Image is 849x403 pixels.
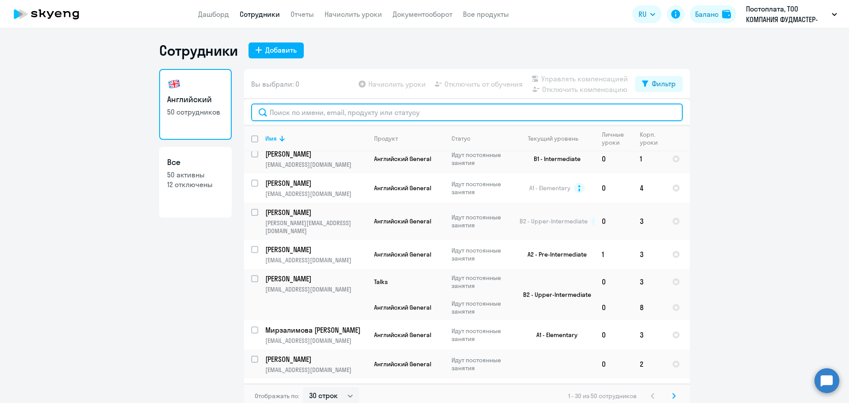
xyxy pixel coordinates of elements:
div: Имя [265,134,277,142]
span: Английский General [374,360,431,368]
p: Идут постоянные занятия [451,246,512,262]
span: Английский General [374,184,431,192]
div: Статус [451,134,470,142]
h3: Английский [167,94,224,105]
p: [EMAIL_ADDRESS][DOMAIN_NAME] [265,161,367,169]
a: Дашборд [198,10,229,19]
p: Постоплата, ТОО КОМПАНИЯ ФУДМАСТЕР-ТРЭЙД [746,4,828,25]
a: [PERSON_NAME] [265,178,367,188]
a: Документооборот [393,10,452,19]
a: [PERSON_NAME] [265,245,367,254]
p: Идут постоянные занятия [451,299,512,315]
p: Идут постоянные занятия [451,213,512,229]
button: RU [632,5,662,23]
p: [PERSON_NAME] [265,274,365,284]
td: A2 - Pre-Intermediate [512,240,595,269]
p: 12 отключены [167,180,224,189]
div: Корп. уроки [640,130,665,146]
button: Балансbalance [690,5,736,23]
span: Английский General [374,217,431,225]
button: Добавить [249,42,304,58]
div: Продукт [374,134,398,142]
span: B2 - Upper-Intermediate [520,217,588,225]
p: Идут постоянные занятия [451,274,512,290]
p: [PERSON_NAME] [265,149,365,159]
span: RU [639,9,646,19]
td: A1 - Elementary [512,320,595,349]
p: [PERSON_NAME] [265,207,365,217]
td: 0 [595,349,633,379]
p: 50 активны [167,170,224,180]
a: [PERSON_NAME] [265,274,367,284]
a: [PERSON_NAME] [265,149,367,159]
a: Сотрудники [240,10,280,19]
p: Идут постоянные занятия [451,180,512,196]
td: 3 [633,203,665,240]
td: 0 [595,203,633,240]
a: Все продукты [463,10,509,19]
p: Идут постоянные занятия [451,151,512,167]
div: Баланс [695,9,719,19]
div: Имя [265,134,367,142]
td: 4 [633,173,665,203]
a: Отчеты [291,10,314,19]
h3: Все [167,157,224,168]
a: Все50 активны12 отключены [159,147,232,218]
td: 3 [633,240,665,269]
td: 1 [633,144,665,173]
div: Текущий уровень [528,134,578,142]
span: Английский General [374,155,431,163]
span: A1 - Elementary [529,184,570,192]
span: Английский General [374,331,431,339]
td: 0 [595,144,633,173]
a: Начислить уроки [325,10,382,19]
span: Talks [374,278,388,286]
td: 0 [595,173,633,203]
a: Английский50 сотрудников [159,69,232,140]
p: [PERSON_NAME][EMAIL_ADDRESS][DOMAIN_NAME] [265,219,367,235]
span: 1 - 30 из 50 сотрудников [568,392,637,400]
p: [EMAIL_ADDRESS][DOMAIN_NAME] [265,256,367,264]
a: [PERSON_NAME] [265,354,367,364]
p: Мирзалимова [PERSON_NAME] [265,325,365,335]
span: Отображать по: [255,392,299,400]
span: Английский General [374,250,431,258]
span: Английский General [374,303,431,311]
div: Добавить [265,45,297,55]
p: [PERSON_NAME] [265,178,365,188]
p: [EMAIL_ADDRESS][DOMAIN_NAME] [265,366,367,374]
a: Мирзалимова [PERSON_NAME] [265,325,367,335]
div: Фильтр [652,78,676,89]
p: Идут постоянные занятия [451,356,512,372]
td: 3 [633,269,665,295]
td: 0 [595,320,633,349]
p: [PERSON_NAME] [265,354,365,364]
h1: Сотрудники [159,42,238,59]
div: Личные уроки [602,130,632,146]
td: B1 - Intermediate [512,144,595,173]
td: 1 [595,240,633,269]
a: [PERSON_NAME] [265,207,367,217]
button: Постоплата, ТОО КОМПАНИЯ ФУДМАСТЕР-ТРЭЙД [742,4,841,25]
p: [EMAIL_ADDRESS][DOMAIN_NAME] [265,190,367,198]
td: 8 [633,295,665,320]
td: 0 [595,295,633,320]
button: Фильтр [635,76,683,92]
p: [PERSON_NAME] [265,245,365,254]
td: B2 - Upper-Intermediate [512,269,595,320]
td: 2 [633,349,665,379]
p: Идут постоянные занятия [451,327,512,343]
td: 3 [633,320,665,349]
td: 0 [595,269,633,295]
img: english [167,77,181,91]
span: Вы выбрали: 0 [251,79,299,89]
p: [EMAIL_ADDRESS][DOMAIN_NAME] [265,337,367,345]
p: [EMAIL_ADDRESS][DOMAIN_NAME] [265,285,367,293]
div: Текущий уровень [520,134,594,142]
input: Поиск по имени, email, продукту или статусу [251,104,683,121]
p: 50 сотрудников [167,107,224,117]
img: balance [722,10,731,19]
